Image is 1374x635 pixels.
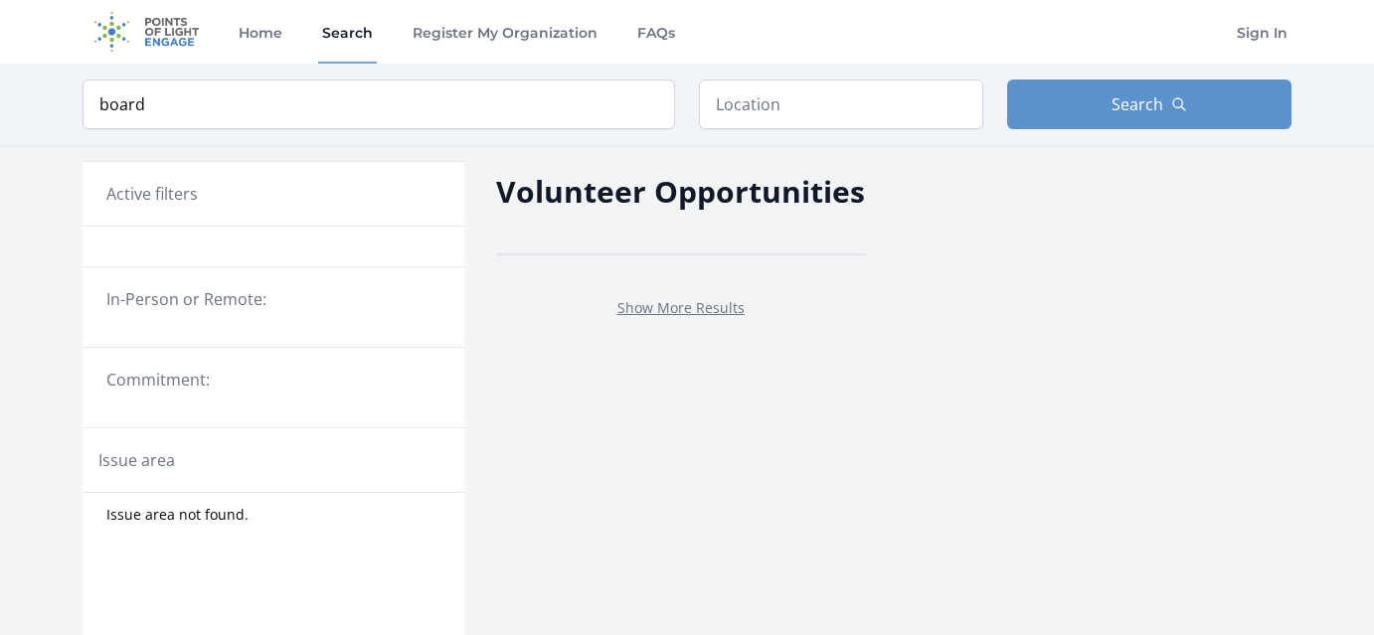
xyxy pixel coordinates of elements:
h2: Volunteer Opportunities [496,169,865,214]
legend: Commitment: [106,368,440,392]
span: Issue area not found. [106,505,249,525]
input: Keyword [83,79,675,129]
span: Search [1112,92,1163,116]
legend: In-Person or Remote: [106,287,440,311]
a: Show More Results [617,298,745,317]
legend: Issue area [98,448,175,472]
input: Location [699,79,983,129]
h3: Active filters [106,182,198,206]
button: Search [1007,79,1291,129]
